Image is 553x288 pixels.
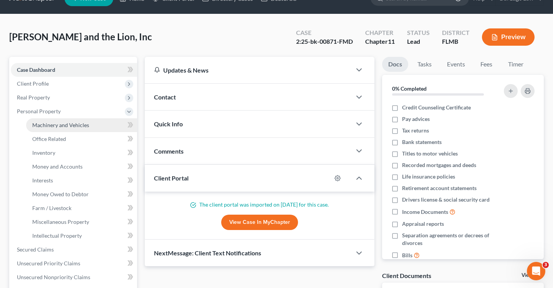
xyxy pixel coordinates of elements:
[32,232,82,239] span: Intellectual Property
[402,220,444,228] span: Appraisal reports
[32,205,71,211] span: Farm / Livestock
[26,118,137,132] a: Machinery and Vehicles
[26,215,137,229] a: Miscellaneous Property
[26,146,137,160] a: Inventory
[154,249,261,257] span: NextMessage: Client Text Notifications
[407,37,430,46] div: Lead
[17,260,80,266] span: Unsecured Priority Claims
[26,201,137,215] a: Farm / Livestock
[17,94,50,101] span: Real Property
[527,262,545,280] iframe: Intercom live chat
[442,28,470,37] div: District
[543,262,549,268] span: 3
[402,252,412,259] span: Bills
[17,80,49,87] span: Client Profile
[17,108,61,114] span: Personal Property
[11,243,137,257] a: Secured Claims
[402,161,476,169] span: Recorded mortgages and deeds
[11,270,137,284] a: Unsecured Nonpriority Claims
[402,184,477,192] span: Retirement account statements
[365,37,395,46] div: Chapter
[296,37,353,46] div: 2:25-bk-00871-FMD
[402,196,490,204] span: Drivers license & social security card
[154,66,342,74] div: Updates & News
[11,257,137,270] a: Unsecured Priority Claims
[154,120,183,127] span: Quick Info
[474,57,499,72] a: Fees
[402,104,471,111] span: Credit Counseling Certificate
[26,174,137,187] a: Interests
[154,147,184,155] span: Comments
[442,37,470,46] div: FLMB
[522,273,541,278] a: View All
[441,57,471,72] a: Events
[17,66,55,73] span: Case Dashboard
[407,28,430,37] div: Status
[402,138,442,146] span: Bank statements
[392,85,427,92] strong: 0% Completed
[32,191,89,197] span: Money Owed to Debtor
[32,136,66,142] span: Office Related
[402,232,497,247] span: Separation agreements or decrees of divorces
[154,93,176,101] span: Contact
[382,271,431,280] div: Client Documents
[154,174,189,182] span: Client Portal
[32,177,53,184] span: Interests
[26,229,137,243] a: Intellectual Property
[402,150,458,157] span: Titles to motor vehicles
[402,208,448,216] span: Income Documents
[9,31,152,42] span: [PERSON_NAME] and the Lion, Inc
[26,132,137,146] a: Office Related
[26,160,137,174] a: Money and Accounts
[388,38,395,45] span: 11
[365,28,395,37] div: Chapter
[402,127,429,134] span: Tax returns
[11,63,137,77] a: Case Dashboard
[402,115,430,123] span: Pay advices
[482,28,535,46] button: Preview
[502,57,530,72] a: Timer
[17,274,90,280] span: Unsecured Nonpriority Claims
[154,201,365,209] p: The client portal was imported on [DATE] for this case.
[32,122,89,128] span: Machinery and Vehicles
[411,57,438,72] a: Tasks
[296,28,353,37] div: Case
[32,149,55,156] span: Inventory
[402,173,455,180] span: Life insurance policies
[17,246,54,253] span: Secured Claims
[26,187,137,201] a: Money Owed to Debtor
[382,57,408,72] a: Docs
[221,215,298,230] a: View Case in MyChapter
[32,163,83,170] span: Money and Accounts
[32,218,89,225] span: Miscellaneous Property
